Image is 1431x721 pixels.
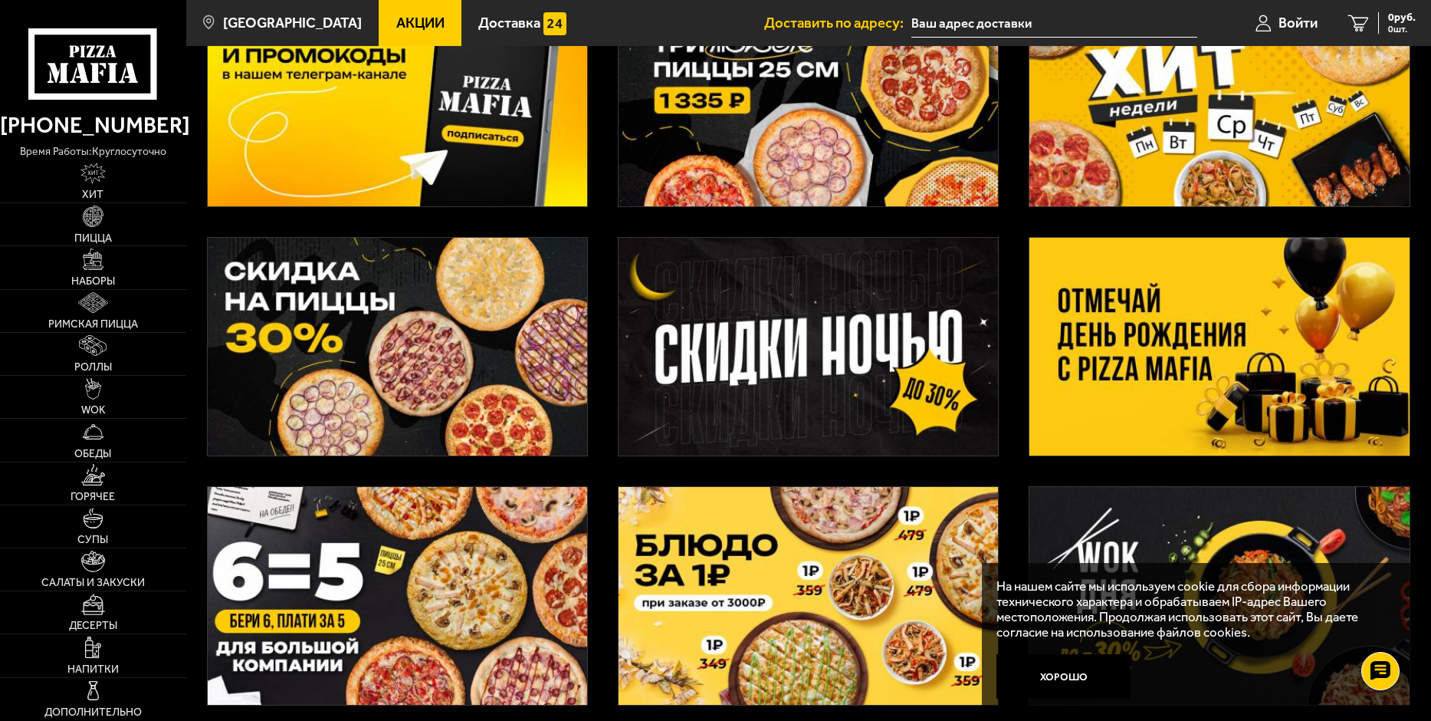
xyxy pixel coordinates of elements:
span: Десерты [69,621,117,631]
span: Салаты и закуски [41,578,145,588]
span: Горячее [71,492,115,502]
span: Акции [396,16,445,31]
img: 15daf4d41897b9f0e9f617042186c801.svg [543,12,566,35]
span: WOK [81,405,105,416]
span: 0 руб. [1388,12,1416,23]
p: На нашем сайте мы используем cookie для сбора информации технического характера и обрабатываем IP... [996,578,1387,640]
span: Доставка [478,16,540,31]
button: Хорошо [996,654,1131,699]
span: [GEOGRAPHIC_DATA] [223,16,362,31]
span: 0 шт. [1388,25,1416,34]
span: Роллы [74,362,112,373]
span: Доставить по адресу: [764,16,911,31]
span: Хит [82,189,103,200]
span: Дополнительно [44,707,142,718]
span: Римская пицца [48,319,138,330]
span: Обеды [74,449,111,459]
span: Наборы [71,276,115,287]
span: Пицца [74,233,112,244]
span: Супы [77,535,108,545]
span: Напитки [67,664,119,675]
span: Войти [1278,16,1318,31]
input: Ваш адрес доставки [911,9,1197,38]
